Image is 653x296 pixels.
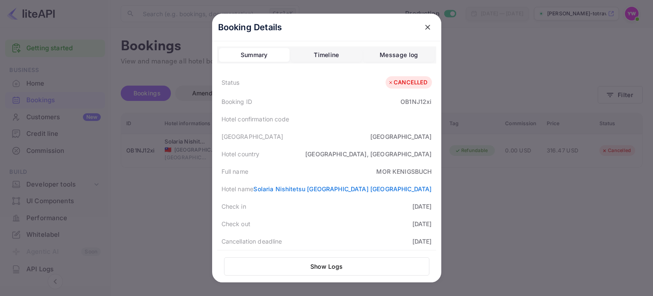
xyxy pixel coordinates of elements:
div: Message log [380,50,418,60]
div: OB1NJ12xi [400,97,432,106]
button: close [420,20,435,35]
div: [GEOGRAPHIC_DATA] [221,132,284,141]
div: [DATE] [412,219,432,228]
button: Summary [219,48,290,62]
a: Solaria Nishitetsu [GEOGRAPHIC_DATA] [GEOGRAPHIC_DATA] [253,185,432,193]
div: Hotel name [221,184,254,193]
div: Check in [221,202,246,211]
div: Cancellation deadline [221,237,282,246]
div: Timeline [314,50,339,60]
div: Status [221,78,240,87]
div: CANCELLED [388,78,427,87]
div: MOR KENIGSBUCH [376,167,432,176]
button: Timeline [291,48,362,62]
div: Full name [221,167,248,176]
div: Hotel country [221,149,260,158]
button: Message log [363,48,434,62]
div: Booking ID [221,97,253,106]
div: Summary [241,50,268,60]
div: [DATE] [412,202,432,211]
div: [GEOGRAPHIC_DATA], [GEOGRAPHIC_DATA] [305,149,432,158]
div: [DATE] [412,237,432,246]
p: Booking Details [218,21,282,34]
div: Check out [221,219,250,228]
div: Hotel confirmation code [221,115,289,124]
button: Show Logs [224,257,429,276]
div: [GEOGRAPHIC_DATA] [370,132,432,141]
